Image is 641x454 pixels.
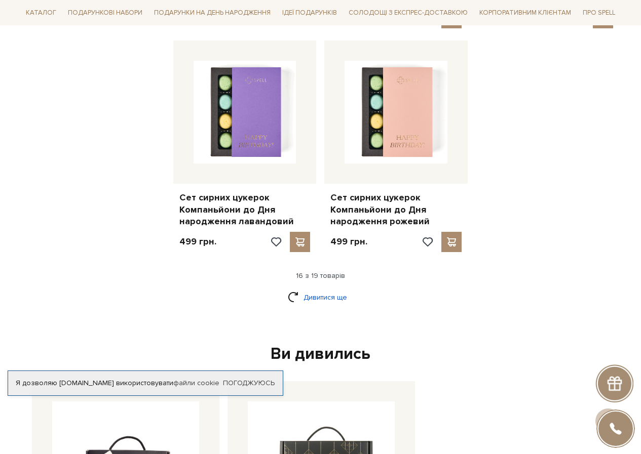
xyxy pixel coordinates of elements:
[179,236,216,247] p: 499 грн.
[345,4,472,21] a: Солодощі з експрес-доставкою
[22,5,60,21] span: Каталог
[330,192,462,227] a: Сет сирних цукерок Компаньйони до Дня народження рожевий
[278,5,341,21] span: Ідеї подарунків
[28,344,614,365] div: Ви дивились
[579,5,619,21] span: Про Spell
[173,379,219,387] a: файли cookie
[64,5,146,21] span: Подарункові набори
[8,379,283,388] div: Я дозволяю [DOMAIN_NAME] використовувати
[150,5,275,21] span: Подарунки на День народження
[179,192,311,227] a: Сет сирних цукерок Компаньйони до Дня народження лавандовий
[18,271,624,280] div: 16 з 19 товарів
[330,236,367,247] p: 499 грн.
[288,288,354,306] a: Дивитися ще
[223,379,275,388] a: Погоджуюсь
[475,4,575,21] a: Корпоративним клієнтам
